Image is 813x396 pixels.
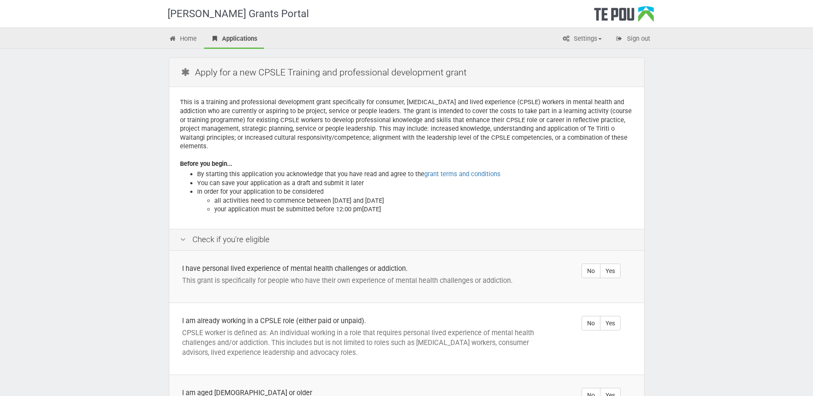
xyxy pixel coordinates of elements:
[197,170,633,179] li: By starting this application you acknowledge that you have read and agree to the
[424,170,501,178] a: grant terms and conditions
[582,316,600,330] label: No
[169,229,644,251] div: Check if you're eligible
[594,6,654,27] div: Te Pou Logo
[182,328,546,357] p: CPSLE worker is defined as: An individual working in a role that requires personal lived experien...
[197,187,633,214] li: In order for your application to be considered
[180,160,232,168] b: Before you begin...
[600,264,621,278] label: Yes
[582,264,600,278] label: No
[182,316,546,326] div: I am already working in a CPSLE role (either paid or unpaid).
[180,62,638,82] h2: Apply for a new CPSLE Training and professional development grant
[182,264,546,273] div: I have personal lived experience of mental health challenges or addiction.
[609,30,657,49] a: Sign out
[600,316,621,330] label: Yes
[182,276,546,285] p: This grant is specifically for people who have their own experience of mental health challenges o...
[162,30,204,49] a: Home
[214,196,633,205] li: all activities need to commence between [DATE] and [DATE]
[214,205,633,214] li: your application must be submitted before 12:00 pm[DATE]
[197,179,633,188] li: You can save your application as a draft and submit it later
[180,98,633,150] p: This is a training and professional development grant specifically for consumer, [MEDICAL_DATA] a...
[204,30,264,49] a: Applications
[556,30,608,49] a: Settings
